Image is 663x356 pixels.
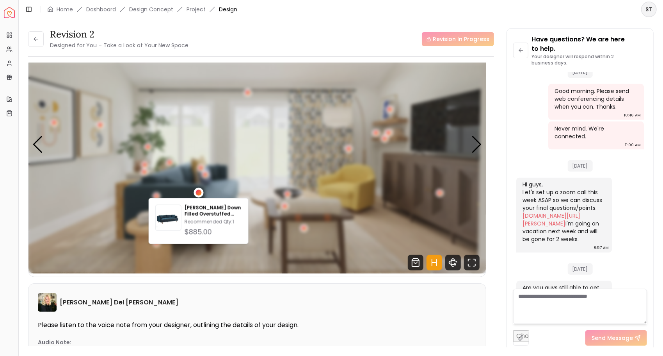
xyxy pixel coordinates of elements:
[129,5,173,13] li: Design Concept
[445,255,461,270] svg: 360 View
[464,255,480,270] svg: Fullscreen
[427,255,442,270] svg: Hotspots Toggle
[625,141,641,149] div: 11:00 AM
[555,125,636,140] div: Never mind. We're connected.
[4,7,15,18] img: Spacejoy Logo
[155,205,242,238] a: Zina Down Filled Overstuffed Sofa[PERSON_NAME] Down Filled Overstuffed SofaRecommended Qty:1$885.00
[4,7,15,18] a: Spacejoy
[568,263,593,275] span: [DATE]
[471,136,482,153] div: Next slide
[219,5,237,13] span: Design
[47,5,237,13] nav: breadcrumb
[594,244,609,252] div: 8:57 AM
[408,255,423,270] svg: Shop Products from this design
[60,298,178,307] h6: [PERSON_NAME] Del [PERSON_NAME]
[624,111,641,119] div: 10:46 AM
[555,87,636,111] div: Good morning. Please send web conferencing details when you can. Thanks.
[641,2,657,17] button: ST
[523,284,604,300] div: Are you guys still able to get on the call?
[185,205,242,217] p: [PERSON_NAME] Down Filled Overstuffed Sofa
[185,227,242,238] div: $885.00
[523,212,580,228] a: [DOMAIN_NAME][URL][PERSON_NAME]
[50,41,188,49] small: Designed for You – Take a Look at Your New Space
[156,207,181,232] img: Zina Down Filled Overstuffed Sofa
[28,16,486,274] div: Carousel
[187,5,206,13] a: Project
[531,54,647,66] p: Your designer will respond within 2 business days.
[642,2,656,16] span: ST
[568,160,593,172] span: [DATE]
[57,5,73,13] a: Home
[185,219,242,225] p: Recommended Qty: 1
[38,338,71,346] p: Audio Note:
[531,35,647,54] p: Have questions? We are here to help.
[28,16,486,274] div: 1 / 5
[38,321,476,329] p: Please listen to the voice note from your designer, outlining the details of your design.
[523,181,604,243] div: Hi guys, Let's set up a zoom call this week ASAP so we can discuss your final questions/points. I...
[28,16,486,274] img: Design Render 1
[86,5,116,13] a: Dashboard
[38,293,57,312] img: Tina Martin Del Campo
[32,136,43,153] div: Previous slide
[568,66,593,78] span: [DATE]
[50,28,188,41] h3: Revision 2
